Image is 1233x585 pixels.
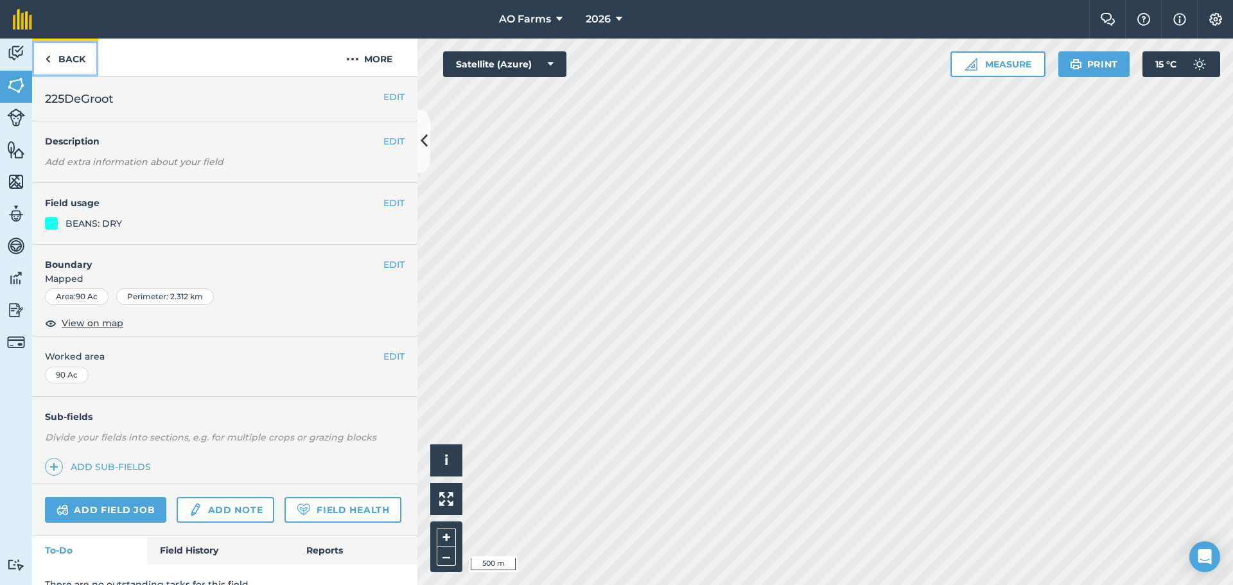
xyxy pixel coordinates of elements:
[1173,12,1186,27] img: svg+xml;base64,PHN2ZyB4bWxucz0iaHR0cDovL3d3dy53My5vcmcvMjAwMC9zdmciIHdpZHRoPSIxNyIgaGVpZ2h0PSIxNy...
[7,204,25,223] img: svg+xml;base64,PD94bWwgdmVyc2lvbj0iMS4wIiBlbmNvZGluZz0idXRmLTgiPz4KPCEtLSBHZW5lcmF0b3I6IEFkb2JlIE...
[346,51,359,67] img: svg+xml;base64,PHN2ZyB4bWxucz0iaHR0cDovL3d3dy53My5vcmcvMjAwMC9zdmciIHdpZHRoPSIyMCIgaGVpZ2h0PSIyNC...
[321,39,417,76] button: More
[1155,51,1176,77] span: 15 ° C
[32,410,417,424] h4: Sub-fields
[437,547,456,566] button: –
[383,258,405,272] button: EDIT
[7,44,25,63] img: svg+xml;base64,PD94bWwgdmVyc2lvbj0iMS4wIiBlbmNvZGluZz0idXRmLTgiPz4KPCEtLSBHZW5lcmF0b3I6IEFkb2JlIE...
[1070,57,1082,72] img: svg+xml;base64,PHN2ZyB4bWxucz0iaHR0cDovL3d3dy53My5vcmcvMjAwMC9zdmciIHdpZHRoPSIxOSIgaGVpZ2h0PSIyNC...
[444,452,448,468] span: i
[45,134,405,148] h4: Description
[147,536,293,564] a: Field History
[62,316,123,330] span: View on map
[950,51,1045,77] button: Measure
[13,9,32,30] img: fieldmargin Logo
[1136,13,1151,26] img: A question mark icon
[1142,51,1220,77] button: 15 °C
[188,502,202,518] img: svg+xml;base64,PD94bWwgdmVyc2lvbj0iMS4wIiBlbmNvZGluZz0idXRmLTgiPz4KPCEtLSBHZW5lcmF0b3I6IEFkb2JlIE...
[965,58,977,71] img: Ruler icon
[32,245,383,272] h4: Boundary
[116,288,214,305] div: Perimeter : 2.312 km
[7,333,25,351] img: svg+xml;base64,PD94bWwgdmVyc2lvbj0iMS4wIiBlbmNvZGluZz0idXRmLTgiPz4KPCEtLSBHZW5lcmF0b3I6IEFkb2JlIE...
[7,109,25,127] img: svg+xml;base64,PD94bWwgdmVyc2lvbj0iMS4wIiBlbmNvZGluZz0idXRmLTgiPz4KPCEtLSBHZW5lcmF0b3I6IEFkb2JlIE...
[1208,13,1223,26] img: A cog icon
[32,536,147,564] a: To-Do
[7,140,25,159] img: svg+xml;base64,PHN2ZyB4bWxucz0iaHR0cDovL3d3dy53My5vcmcvMjAwMC9zdmciIHdpZHRoPSI1NiIgaGVpZ2h0PSI2MC...
[45,156,223,168] em: Add extra information about your field
[7,236,25,256] img: svg+xml;base64,PD94bWwgdmVyc2lvbj0iMS4wIiBlbmNvZGluZz0idXRmLTgiPz4KPCEtLSBHZW5lcmF0b3I6IEFkb2JlIE...
[45,497,166,523] a: Add field job
[430,444,462,476] button: i
[45,315,123,331] button: View on map
[499,12,551,27] span: AO Farms
[57,502,69,518] img: svg+xml;base64,PD94bWwgdmVyc2lvbj0iMS4wIiBlbmNvZGluZz0idXRmLTgiPz4KPCEtLSBHZW5lcmF0b3I6IEFkb2JlIE...
[443,51,566,77] button: Satellite (Azure)
[49,459,58,475] img: svg+xml;base64,PHN2ZyB4bWxucz0iaHR0cDovL3d3dy53My5vcmcvMjAwMC9zdmciIHdpZHRoPSIxNCIgaGVpZ2h0PSIyNC...
[7,268,25,288] img: svg+xml;base64,PD94bWwgdmVyc2lvbj0iMS4wIiBlbmNvZGluZz0idXRmLTgiPz4KPCEtLSBHZW5lcmF0b3I6IEFkb2JlIE...
[293,536,417,564] a: Reports
[45,315,57,331] img: svg+xml;base64,PHN2ZyB4bWxucz0iaHR0cDovL3d3dy53My5vcmcvMjAwMC9zdmciIHdpZHRoPSIxOCIgaGVpZ2h0PSIyNC...
[383,134,405,148] button: EDIT
[45,432,376,443] em: Divide your fields into sections, e.g. for multiple crops or grazing blocks
[45,196,383,210] h4: Field usage
[1100,13,1115,26] img: Two speech bubbles overlapping with the left bubble in the forefront
[437,528,456,547] button: +
[7,301,25,320] img: svg+xml;base64,PD94bWwgdmVyc2lvbj0iMS4wIiBlbmNvZGluZz0idXRmLTgiPz4KPCEtLSBHZW5lcmF0b3I6IEFkb2JlIE...
[7,76,25,95] img: svg+xml;base64,PHN2ZyB4bWxucz0iaHR0cDovL3d3dy53My5vcmcvMjAwMC9zdmciIHdpZHRoPSI1NiIgaGVpZ2h0PSI2MC...
[284,497,401,523] a: Field Health
[32,39,98,76] a: Back
[1189,541,1220,572] div: Open Intercom Messenger
[383,196,405,210] button: EDIT
[66,216,122,231] div: BEANS: DRY
[45,51,51,67] img: svg+xml;base64,PHN2ZyB4bWxucz0iaHR0cDovL3d3dy53My5vcmcvMjAwMC9zdmciIHdpZHRoPSI5IiBoZWlnaHQ9IjI0Ii...
[45,288,109,305] div: Area : 90 Ac
[383,90,405,104] button: EDIT
[177,497,274,523] a: Add note
[439,492,453,506] img: Four arrows, one pointing top left, one top right, one bottom right and the last bottom left
[7,559,25,571] img: svg+xml;base64,PD94bWwgdmVyc2lvbj0iMS4wIiBlbmNvZGluZz0idXRmLTgiPz4KPCEtLSBHZW5lcmF0b3I6IEFkb2JlIE...
[1058,51,1130,77] button: Print
[32,272,417,286] span: Mapped
[45,90,113,108] span: 225DeGroot
[45,349,405,363] span: Worked area
[7,172,25,191] img: svg+xml;base64,PHN2ZyB4bWxucz0iaHR0cDovL3d3dy53My5vcmcvMjAwMC9zdmciIHdpZHRoPSI1NiIgaGVpZ2h0PSI2MC...
[586,12,611,27] span: 2026
[45,367,89,383] div: 90 Ac
[383,349,405,363] button: EDIT
[1187,51,1212,77] img: svg+xml;base64,PD94bWwgdmVyc2lvbj0iMS4wIiBlbmNvZGluZz0idXRmLTgiPz4KPCEtLSBHZW5lcmF0b3I6IEFkb2JlIE...
[45,458,156,476] a: Add sub-fields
